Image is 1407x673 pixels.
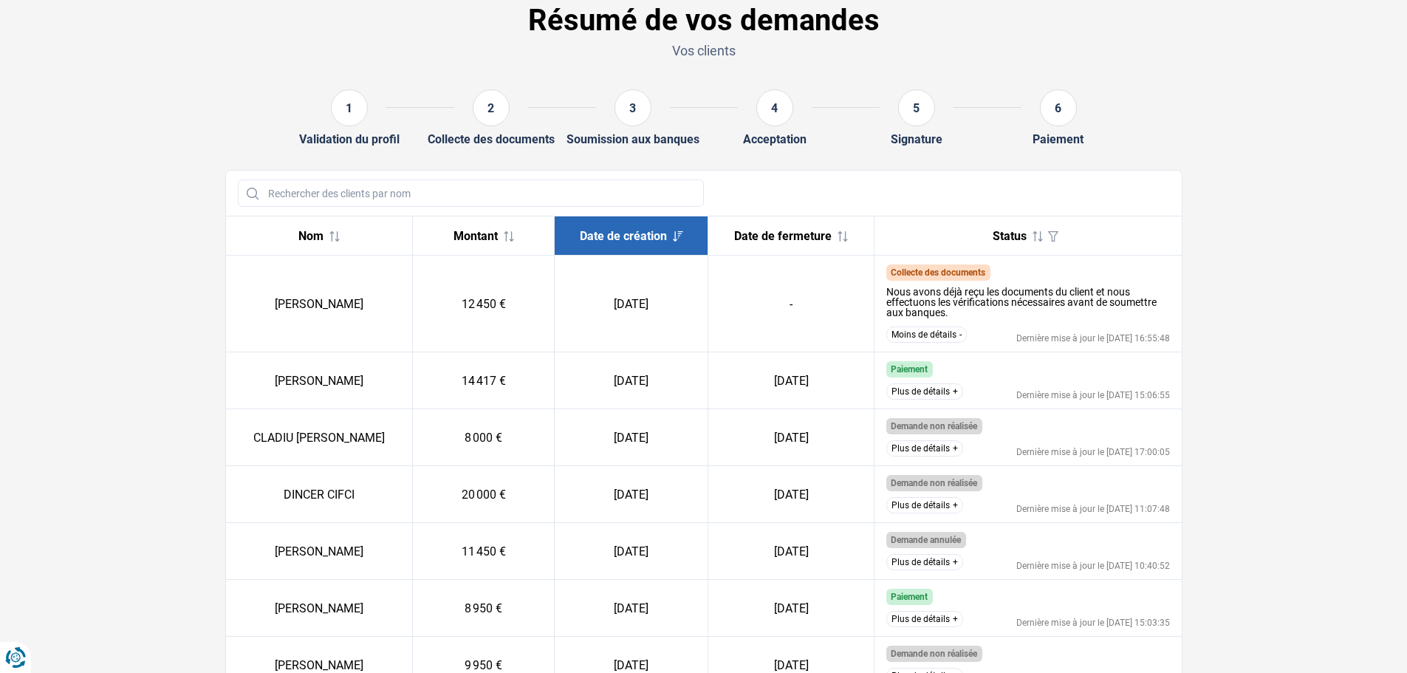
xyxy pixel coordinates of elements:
[226,523,413,580] td: [PERSON_NAME]
[226,580,413,637] td: [PERSON_NAME]
[555,352,708,409] td: [DATE]
[225,41,1182,60] p: Vos clients
[555,523,708,580] td: [DATE]
[299,132,400,146] div: Validation du profil
[886,440,963,457] button: Plus de détails
[891,535,961,545] span: Demande annulée
[891,649,977,659] span: Demande non réalisée
[226,466,413,523] td: DINCER CIFCI
[1016,448,1170,457] div: Dernière mise à jour le [DATE] 17:00:05
[1016,618,1170,627] div: Dernière mise à jour le [DATE] 15:03:35
[226,409,413,466] td: CLADIU [PERSON_NAME]
[225,3,1182,38] h1: Résumé de vos demandes
[413,352,555,409] td: 14 417 €
[226,256,413,352] td: [PERSON_NAME]
[428,132,555,146] div: Collecte des documents
[473,89,510,126] div: 2
[734,229,832,243] span: Date de fermeture
[331,89,368,126] div: 1
[891,132,942,146] div: Signature
[555,256,708,352] td: [DATE]
[708,523,874,580] td: [DATE]
[708,466,874,523] td: [DATE]
[708,409,874,466] td: [DATE]
[413,256,555,352] td: 12 450 €
[886,554,963,570] button: Plus de détails
[413,409,555,466] td: 8 000 €
[1033,132,1084,146] div: Paiement
[743,132,807,146] div: Acceptation
[891,421,977,431] span: Demande non réalisée
[453,229,498,243] span: Montant
[886,327,967,343] button: Moins de détails
[555,580,708,637] td: [DATE]
[1016,505,1170,513] div: Dernière mise à jour le [DATE] 11:07:48
[708,256,874,352] td: -
[886,497,963,513] button: Plus de détails
[891,592,928,602] span: Paiement
[891,267,985,278] span: Collecte des documents
[891,478,977,488] span: Demande non réalisée
[993,229,1027,243] span: Status
[298,229,323,243] span: Nom
[708,580,874,637] td: [DATE]
[1016,334,1170,343] div: Dernière mise à jour le [DATE] 16:55:48
[1016,561,1170,570] div: Dernière mise à jour le [DATE] 10:40:52
[555,409,708,466] td: [DATE]
[898,89,935,126] div: 5
[1040,89,1077,126] div: 6
[555,466,708,523] td: [DATE]
[708,352,874,409] td: [DATE]
[891,364,928,375] span: Paiement
[886,611,963,627] button: Plus de détails
[238,180,704,207] input: Rechercher des clients par nom
[886,287,1170,318] div: Nous avons déjà reçu les documents du client et nous effectuons les vérifications nécessaires ava...
[886,383,963,400] button: Plus de détails
[413,466,555,523] td: 20 000 €
[615,89,651,126] div: 3
[1016,391,1170,400] div: Dernière mise à jour le [DATE] 15:06:55
[413,580,555,637] td: 8 950 €
[580,229,667,243] span: Date de création
[413,523,555,580] td: 11 450 €
[226,352,413,409] td: [PERSON_NAME]
[756,89,793,126] div: 4
[566,132,699,146] div: Soumission aux banques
